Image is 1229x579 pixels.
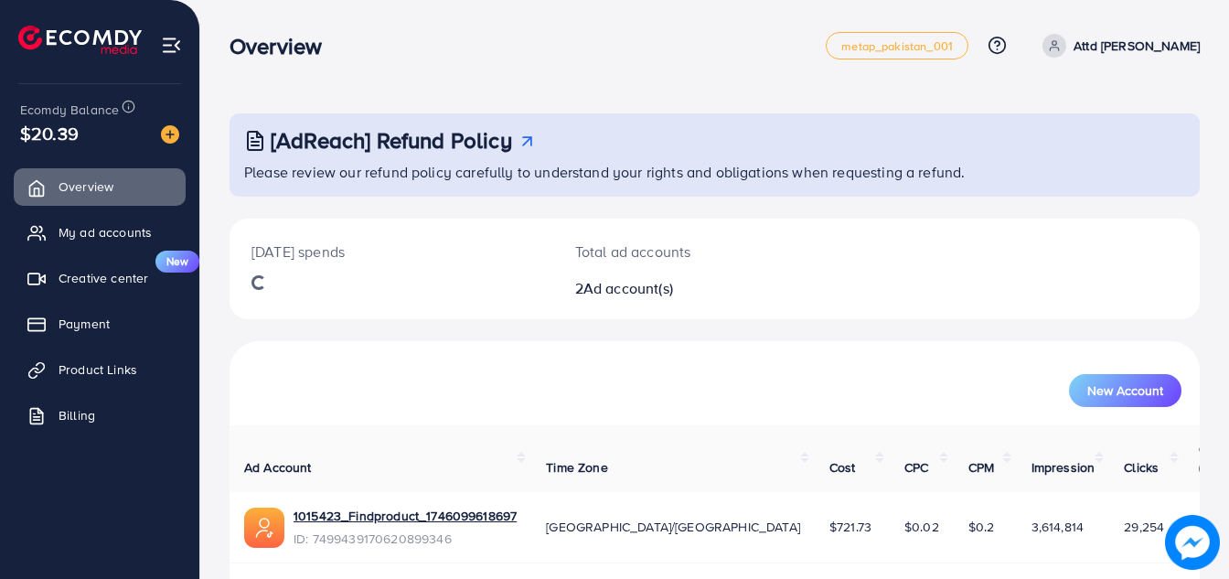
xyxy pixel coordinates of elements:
[1087,384,1163,397] span: New Account
[546,458,607,477] span: Time Zone
[18,26,142,54] img: logo
[968,518,995,536] span: $0.2
[1124,518,1164,536] span: 29,254
[14,351,186,388] a: Product Links
[294,530,517,548] span: ID: 7499439170620899346
[1124,458,1159,477] span: Clicks
[829,518,871,536] span: $721.73
[14,397,186,434] a: Billing
[904,458,928,477] span: CPC
[59,269,148,287] span: Creative center
[294,507,517,525] a: 1015423_Findproduct_1746099618697
[20,120,79,146] span: $20.39
[1035,34,1200,58] a: Attd [PERSON_NAME]
[1199,440,1223,477] span: CTR (%)
[1074,35,1200,57] p: Attd [PERSON_NAME]
[1069,374,1181,407] button: New Account
[575,241,774,263] p: Total ad accounts
[59,406,95,424] span: Billing
[826,32,968,59] a: metap_pakistan_001
[155,251,199,273] span: New
[271,127,512,154] h3: [AdReach] Refund Policy
[968,458,994,477] span: CPM
[841,40,953,52] span: metap_pakistan_001
[244,508,284,548] img: ic-ads-acc.e4c84228.svg
[59,315,110,333] span: Payment
[59,360,137,379] span: Product Links
[575,280,774,297] h2: 2
[14,306,186,342] a: Payment
[1031,458,1095,477] span: Impression
[1165,515,1220,570] img: image
[904,518,939,536] span: $0.02
[20,101,119,119] span: Ecomdy Balance
[1031,518,1084,536] span: 3,614,814
[14,168,186,205] a: Overview
[251,241,531,263] p: [DATE] spends
[161,35,182,56] img: menu
[829,458,856,477] span: Cost
[546,518,800,536] span: [GEOGRAPHIC_DATA]/[GEOGRAPHIC_DATA]
[244,458,312,477] span: Ad Account
[59,223,152,241] span: My ad accounts
[161,125,179,144] img: image
[14,214,186,251] a: My ad accounts
[583,278,673,298] span: Ad account(s)
[244,161,1189,183] p: Please review our refund policy carefully to understand your rights and obligations when requesti...
[59,177,113,196] span: Overview
[230,33,337,59] h3: Overview
[14,260,186,296] a: Creative centerNew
